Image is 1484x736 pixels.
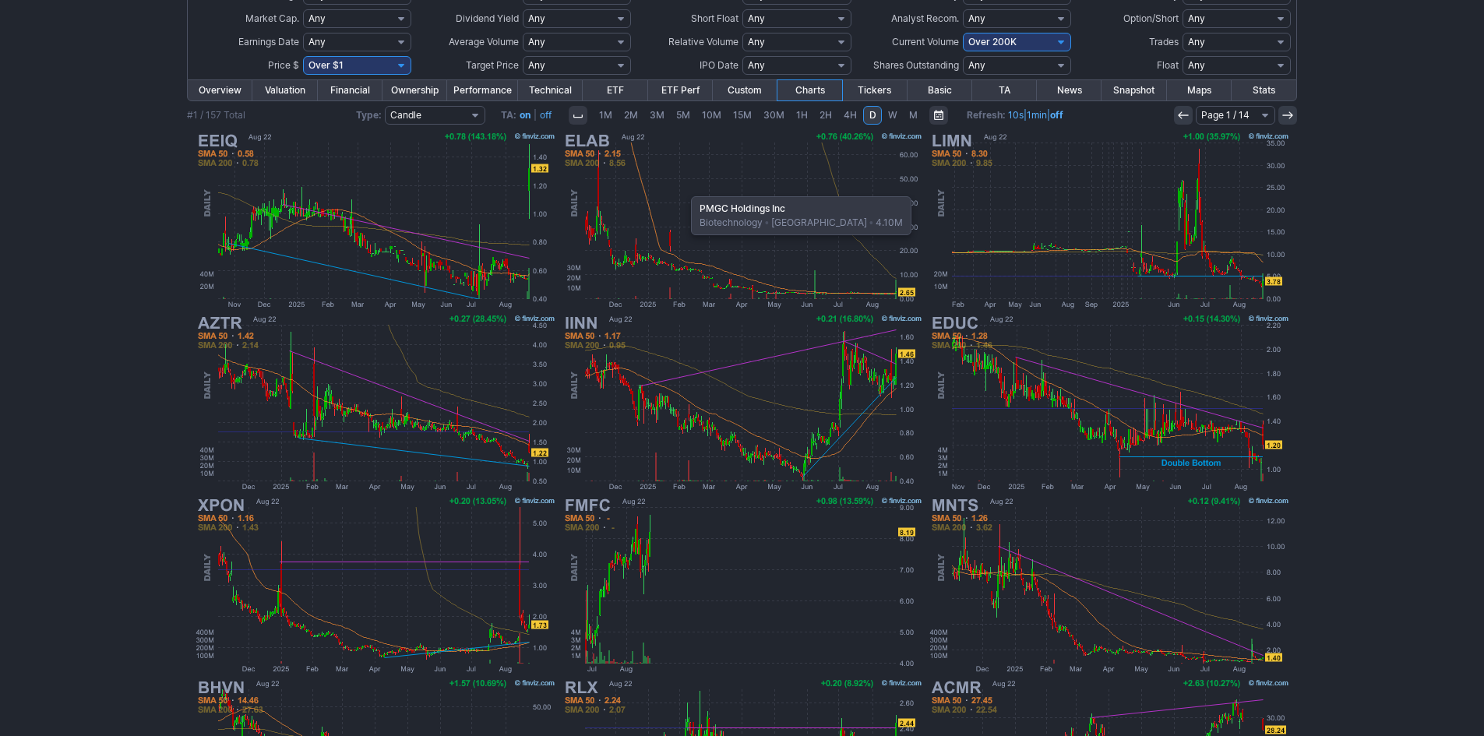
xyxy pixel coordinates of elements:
a: off [1050,109,1063,121]
img: MNTS - Momentus Inc - Stock Price Chart [927,494,1292,676]
span: Current Volume [892,36,959,48]
a: 10M [696,106,727,125]
img: LIMN - Liminatus Pharma Inc - Stock Price Chart [927,129,1292,312]
a: Custom [713,80,777,100]
a: 4H [838,106,862,125]
span: | | [967,107,1063,123]
span: W [888,109,897,121]
span: Price $ [268,59,299,71]
a: ETF Perf [648,80,713,100]
a: Charts [777,80,842,100]
img: ELAB - PMGC Holdings Inc - Stock Price Chart [560,129,925,312]
a: Ownership [382,80,447,100]
a: Basic [908,80,972,100]
span: Option/Short [1123,12,1179,24]
span: 1H [796,109,808,121]
a: 30M [758,106,790,125]
a: Financial [318,80,382,100]
span: • [867,217,876,228]
a: 2M [619,106,643,125]
a: Valuation [252,80,317,100]
a: 15M [728,106,757,125]
span: Trades [1149,36,1179,48]
a: off [540,109,552,121]
span: 30M [763,109,784,121]
span: Market Cap. [245,12,299,24]
span: Earnings Date [238,36,299,48]
a: News [1037,80,1102,100]
b: TA: [501,109,516,121]
a: 3M [644,106,670,125]
a: W [883,106,903,125]
span: 15M [733,109,752,121]
span: 2H [820,109,832,121]
b: Type: [356,109,382,121]
a: ETF [583,80,647,100]
img: FMFC - Kandal M Venture Ltd - Stock Price Chart [560,494,925,676]
a: Stats [1232,80,1296,100]
span: Dividend Yield [456,12,519,24]
span: 10M [702,109,721,121]
a: Tickers [842,80,907,100]
span: 1M [599,109,612,121]
span: IPO Date [700,59,738,71]
img: XPON - Expion360 Inc - Stock Price Chart [193,494,558,676]
a: Technical [518,80,583,100]
a: TA [972,80,1037,100]
span: 4H [844,109,857,121]
b: PMGC Holdings Inc [700,202,785,214]
a: on [520,109,531,121]
a: Overview [188,80,252,100]
a: 1H [791,106,813,125]
a: 5M [671,106,696,125]
span: Short Float [691,12,738,24]
span: Target Price [466,59,519,71]
span: • [763,217,771,228]
span: 2M [624,109,638,121]
img: AZTR - Azitra Inc - Stock Price Chart [193,312,558,494]
div: Biotechnology [GEOGRAPHIC_DATA] 4.10M [691,196,911,235]
img: IINN - Inspira Technologies Oxy B.H.N. Ltd - Stock Price Chart [560,312,925,494]
img: EEIQ - EpicQuest Education Group International Limited - Stock Price Chart [193,129,558,312]
span: Relative Volume [668,36,738,48]
button: Interval [569,106,587,125]
a: 1M [594,106,618,125]
span: D [869,109,876,121]
a: D [863,106,882,125]
span: Shares Outstanding [873,59,959,71]
span: 3M [650,109,664,121]
button: Range [929,106,948,125]
span: | [534,109,537,121]
a: Maps [1167,80,1232,100]
span: Analyst Recom. [891,12,959,24]
a: M [904,106,923,125]
a: 10s [1008,109,1024,121]
span: M [909,109,918,121]
a: Performance [447,80,518,100]
b: Refresh: [967,109,1006,121]
span: Average Volume [449,36,519,48]
span: Float [1157,59,1179,71]
a: Snapshot [1102,80,1166,100]
img: EDUC - Educational Development Corp - Stock Price Chart [927,312,1292,494]
div: #1 / 157 Total [187,107,245,123]
span: 5M [676,109,690,121]
a: 2H [814,106,837,125]
a: 1min [1027,109,1047,121]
